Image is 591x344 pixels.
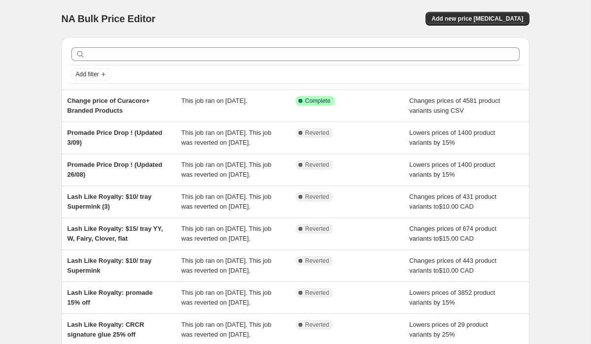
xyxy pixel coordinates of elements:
span: Promade Price Drop ! (Updated 26/08) [67,161,163,178]
span: Complete [305,97,330,105]
span: $10.00 CAD [439,267,474,274]
span: This job ran on [DATE]. This job was reverted on [DATE]. [181,257,271,274]
span: Lash Like Royalty: promade 15% off [67,289,153,306]
span: Promade Price Drop ! (Updated 3/09) [67,129,163,146]
span: This job ran on [DATE]. This job was reverted on [DATE]. [181,193,271,210]
span: This job ran on [DATE]. This job was reverted on [DATE]. [181,321,271,338]
span: This job ran on [DATE]. This job was reverted on [DATE]. [181,161,271,178]
span: Lash Like Royalty: $10/ tray Supermink (3) [67,193,152,210]
span: Add new price [MEDICAL_DATA] [431,15,523,23]
span: Lowers prices of 29 product variants by 25% [409,321,488,338]
span: Reverted [305,321,329,329]
span: This job ran on [DATE]. This job was reverted on [DATE]. [181,289,271,306]
span: This job ran on [DATE]. This job was reverted on [DATE]. [181,129,271,146]
span: Lowers prices of 1400 product variants by 15% [409,161,495,178]
span: Reverted [305,161,329,169]
span: Reverted [305,193,329,201]
span: $15.00 CAD [439,235,474,242]
span: Lash Like Royalty: $15/ tray YY, W, Fairy, Clover, flat [67,225,163,242]
span: Lowers prices of 3852 product variants by 15% [409,289,495,306]
span: Lash Like Royalty: CRCR signature glue 25% off [67,321,144,338]
span: Change price of Curacoro+ Branded Products [67,97,150,114]
span: Changes prices of 431 product variants to [409,193,496,210]
span: Lowers prices of 1400 product variants by 15% [409,129,495,146]
span: Reverted [305,129,329,137]
span: NA Bulk Price Editor [62,13,156,24]
span: Changes prices of 674 product variants to [409,225,496,242]
button: Add new price [MEDICAL_DATA] [426,12,529,26]
span: Changes prices of 4581 product variants using CSV [409,97,500,114]
span: Changes prices of 443 product variants to [409,257,496,274]
span: This job ran on [DATE]. This job was reverted on [DATE]. [181,225,271,242]
span: Reverted [305,289,329,297]
span: Reverted [305,257,329,265]
span: Reverted [305,225,329,233]
span: Add filter [76,70,99,78]
span: Lash Like Royalty: $10/ tray Supermink [67,257,152,274]
span: $10.00 CAD [439,203,474,210]
button: Add filter [71,68,111,80]
span: This job ran on [DATE]. [181,97,247,104]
